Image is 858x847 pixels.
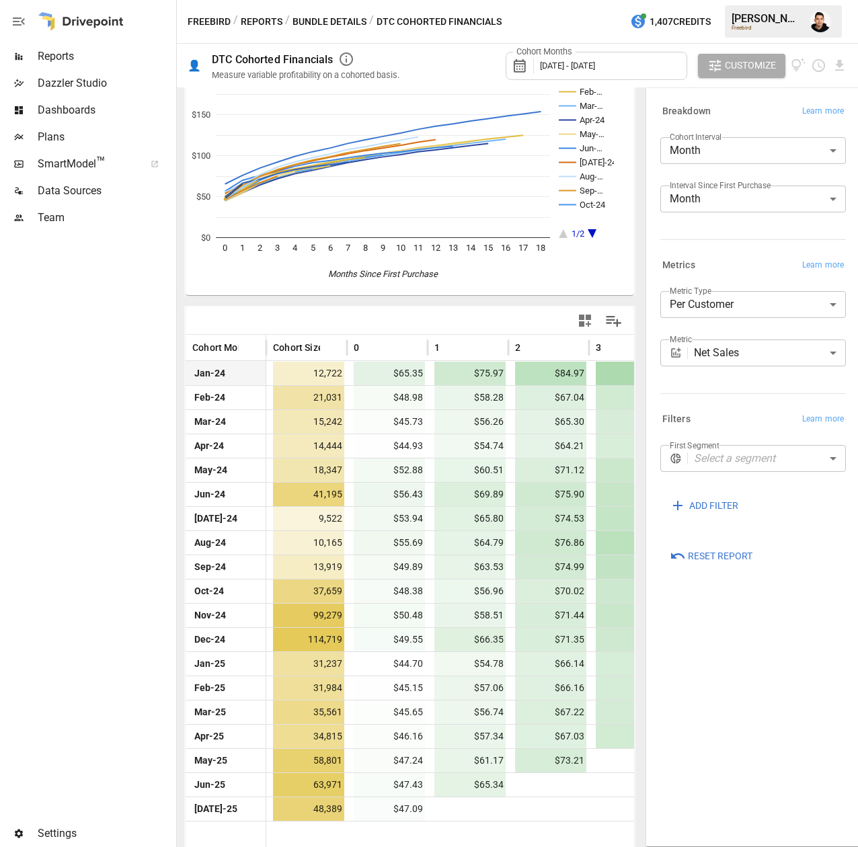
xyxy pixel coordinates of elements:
span: $64.21 [515,434,586,458]
span: $48.98 [354,386,425,409]
span: 9,522 [273,507,344,530]
span: 34,815 [273,725,344,748]
text: Aug-… [580,171,603,182]
span: Sep-24 [192,555,228,579]
span: Dec-24 [192,628,227,651]
span: Apr-25 [192,725,226,748]
button: Sort [360,338,379,357]
button: Bundle Details [292,13,366,30]
label: Cohort Interval [670,131,721,143]
span: $45.15 [354,676,425,700]
span: 99,279 [273,604,344,627]
span: $74.53 [515,507,586,530]
span: $74.06 [596,676,667,700]
div: / [285,13,290,30]
div: Month [660,186,846,212]
span: Learn more [802,105,844,118]
img: Francisco Sanchez [810,11,831,32]
button: Customize [698,54,785,78]
span: $84.97 [515,362,586,385]
span: 15,242 [273,410,344,434]
text: Apr-24 [580,115,605,125]
button: Sort [441,338,460,357]
span: $71.12 [515,458,586,482]
span: Customize [725,57,776,74]
svg: A chart. [186,53,614,295]
span: Learn more [802,413,844,426]
span: $72.91 [596,410,667,434]
span: $86.18 [596,531,667,555]
span: $81.12 [596,483,667,506]
span: Oct-24 [192,579,226,603]
div: DTC Cohorted Financials [212,53,333,66]
span: 10,165 [273,531,344,555]
text: 14 [466,243,476,253]
text: 8 [363,243,368,253]
span: 18,347 [273,458,344,482]
button: ADD FILTER [660,493,748,518]
text: 1 [240,243,245,253]
button: Sort [321,338,340,357]
span: $71.44 [515,604,586,627]
text: 9 [381,243,385,253]
span: $70.02 [515,579,586,603]
div: 👤 [188,59,201,72]
span: $64.79 [434,531,506,555]
span: Mar-25 [192,700,228,724]
span: 37,659 [273,579,344,603]
span: Apr-24 [192,434,226,458]
span: $82.05 [596,507,667,530]
span: $71.88 [596,434,667,458]
div: Measure variable profitability on a cohorted basis. [212,70,399,80]
span: $79.86 [596,604,667,627]
button: Francisco Sanchez [802,3,839,40]
span: 0 [354,341,359,354]
span: [DATE]-24 [192,507,239,530]
span: 35,561 [273,700,344,724]
span: Jun-25 [192,773,227,797]
span: 14,444 [273,434,344,458]
span: $92.23 [596,362,667,385]
span: Dazzler Studio [38,75,173,91]
label: First Segment [670,440,719,451]
span: $44.93 [354,434,425,458]
text: 10 [396,243,405,253]
span: Team [38,210,173,226]
span: Plans [38,129,173,145]
span: $49.55 [354,628,425,651]
span: [DATE]-25 [192,797,239,821]
span: 31,237 [273,652,344,676]
text: [DATE]-24 [580,157,617,167]
span: $67.04 [515,386,586,409]
button: Sort [602,338,621,357]
span: $78.89 [596,458,667,482]
span: $58.51 [434,604,506,627]
button: Sort [240,338,259,357]
text: 0 [223,243,227,253]
text: 18 [536,243,545,253]
span: $77.97 [596,628,667,651]
text: 1/2 [572,229,584,239]
span: $75.97 [434,362,506,385]
span: $65.35 [354,362,425,385]
text: 6 [328,243,333,253]
text: May-… [580,129,604,139]
button: Schedule report [811,58,826,73]
text: 5 [311,243,315,253]
span: Reset Report [688,548,752,565]
span: 63,971 [273,773,344,797]
span: $56.26 [434,410,506,434]
span: $74.99 [515,555,586,579]
span: $65.34 [434,773,506,797]
label: Cohort Months [513,46,576,58]
span: $53.94 [354,507,425,530]
span: $45.73 [354,410,425,434]
span: $58.28 [434,386,506,409]
text: 7 [346,243,350,253]
text: 16 [501,243,510,253]
div: Per Customer [660,291,846,318]
div: [PERSON_NAME] [732,12,802,25]
text: Mar-… [580,101,603,111]
text: 13 [448,243,458,253]
span: $63.53 [434,555,506,579]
